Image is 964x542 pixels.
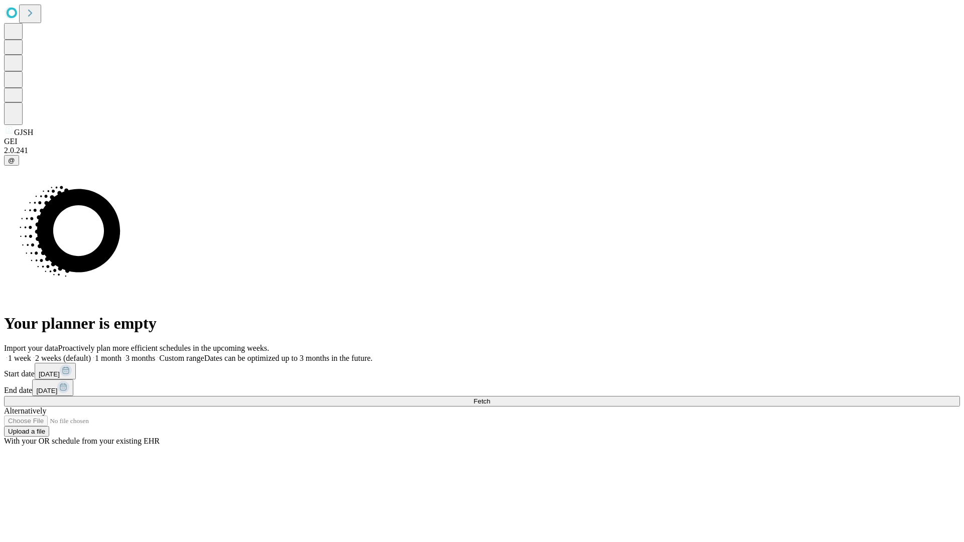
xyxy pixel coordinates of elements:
span: @ [8,157,15,164]
div: 2.0.241 [4,146,960,155]
span: Proactively plan more efficient schedules in the upcoming weeks. [58,344,269,352]
span: Dates can be optimized up to 3 months in the future. [204,354,373,362]
button: Fetch [4,396,960,406]
span: Alternatively [4,406,46,415]
div: Start date [4,363,960,379]
span: Custom range [159,354,204,362]
h1: Your planner is empty [4,314,960,333]
span: 1 month [95,354,122,362]
button: [DATE] [32,379,73,396]
span: 3 months [126,354,155,362]
div: End date [4,379,960,396]
button: Upload a file [4,426,49,437]
span: [DATE] [39,370,60,378]
span: Import your data [4,344,58,352]
button: @ [4,155,19,166]
button: [DATE] [35,363,76,379]
span: 2 weeks (default) [35,354,91,362]
span: 1 week [8,354,31,362]
span: [DATE] [36,387,57,394]
span: Fetch [473,397,490,405]
span: With your OR schedule from your existing EHR [4,437,160,445]
div: GEI [4,137,960,146]
span: GJSH [14,128,33,137]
